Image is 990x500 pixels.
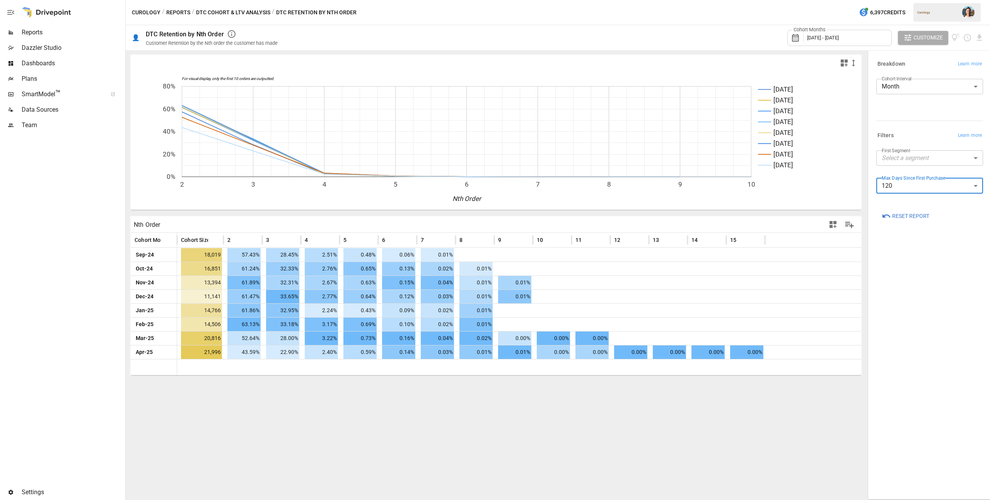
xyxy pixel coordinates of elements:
button: Sort [544,235,555,245]
span: Cohort Month [135,236,169,244]
button: Download report [975,33,984,42]
span: 16,851 [181,262,222,276]
span: Sep-24 [135,248,155,262]
span: Apr-25 [135,345,154,359]
button: Sort [270,235,281,245]
text: 3 [251,180,255,188]
span: 61.24% [227,262,261,276]
span: 0.64% [343,290,377,303]
span: 0.01% [498,345,531,359]
span: 0.04% [421,276,454,289]
span: 0.43% [343,304,377,317]
svg: A chart. [131,71,861,210]
span: [DATE] - [DATE] [807,35,839,41]
em: Select a segment [882,154,929,162]
span: 0.10% [382,318,415,331]
text: [DATE] [773,129,793,136]
button: Customize [898,31,948,45]
button: Sort [309,235,319,245]
span: 0.00% [575,345,609,359]
span: Oct-24 [135,262,154,276]
span: 0.01% [498,276,531,289]
div: Nth Order [134,221,160,228]
span: Feb-25 [135,318,155,331]
text: [DATE] [773,107,793,115]
span: 20,816 [181,332,222,345]
span: 0.00% [537,345,570,359]
span: 57.43% [227,248,261,262]
span: 2.51% [305,248,338,262]
button: Sort [582,235,593,245]
span: 22.90% [266,345,299,359]
span: 0.00% [537,332,570,345]
span: 0.02% [421,262,454,276]
span: 0.16% [382,332,415,345]
span: 6,397 Credits [870,8,905,17]
span: 7 [421,236,424,244]
span: 0.59% [343,345,377,359]
span: 6 [382,236,385,244]
div: / [162,8,165,17]
label: Cohort Interval [882,75,911,82]
span: 2.77% [305,290,338,303]
span: Reports [22,28,124,37]
span: 0.13% [382,262,415,276]
text: 60% [163,105,175,113]
text: [DATE] [773,96,793,104]
span: 4 [305,236,308,244]
span: 2 [227,236,230,244]
button: Reset Report [876,209,935,223]
span: Customize [913,33,943,43]
span: 0.02% [459,332,493,345]
span: 32.33% [266,262,299,276]
span: 0.01% [459,262,493,276]
span: 0.01% [459,290,493,303]
span: 11,141 [181,290,222,303]
button: Sort [660,235,671,245]
span: 2.67% [305,276,338,289]
text: 4 [323,180,326,188]
div: / [192,8,195,17]
button: Sort [737,235,748,245]
div: Curology [917,11,958,14]
span: 0.73% [343,332,377,345]
div: 👤 [132,34,140,41]
span: 33.65% [266,290,299,303]
text: 2 [180,180,184,188]
span: Jan-25 [135,304,155,317]
span: Plans [22,74,124,83]
span: 61.86% [227,304,261,317]
button: Reports [166,8,190,17]
text: [DATE] [773,85,793,93]
span: Dec-24 [135,290,155,303]
button: Sort [502,235,513,245]
h6: Breakdown [877,60,905,68]
span: 0.06% [382,248,415,262]
span: 3.22% [305,332,338,345]
text: [DATE] [773,150,793,158]
span: 12 [614,236,620,244]
button: Sort [162,235,173,245]
div: DTC Retention by Nth Order [146,31,224,38]
span: 3 [266,236,269,244]
text: Nth Order [452,195,482,202]
span: SmartModel [22,90,102,99]
button: Sort [231,235,242,245]
text: 0% [167,173,175,180]
span: 0.00% [575,332,609,345]
span: Reset Report [892,211,929,221]
span: 0.00% [498,332,531,345]
span: 0.00% [730,345,763,359]
span: 0.65% [343,262,377,276]
span: 13 [653,236,659,244]
span: 9 [498,236,501,244]
span: 0.48% [343,248,377,262]
span: 0.00% [653,345,686,359]
span: 8 [459,236,463,244]
button: Manage Columns [841,216,858,233]
span: 0.69% [343,318,377,331]
text: [DATE] [773,161,793,169]
span: 2.40% [305,345,338,359]
button: Schedule report [963,33,972,42]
